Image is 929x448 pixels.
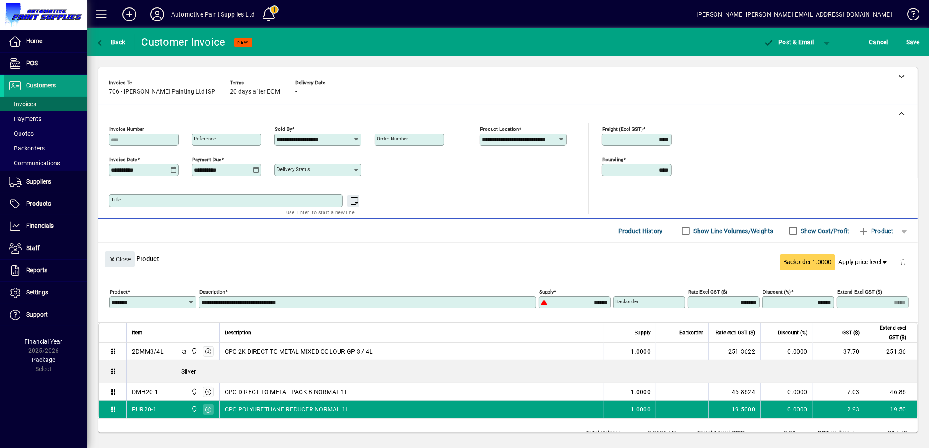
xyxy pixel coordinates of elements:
[763,289,791,295] mat-label: Discount (%)
[906,35,920,49] span: ave
[602,126,643,132] mat-label: Freight (excl GST)
[904,34,922,50] button: Save
[696,7,892,21] div: [PERSON_NAME] [PERSON_NAME][EMAIL_ADDRESS][DOMAIN_NAME]
[901,2,918,30] a: Knowledge Base
[26,289,48,296] span: Settings
[906,39,910,46] span: S
[9,130,34,137] span: Quotes
[9,145,45,152] span: Backorders
[26,244,40,251] span: Staff
[581,428,634,439] td: Total Volume
[4,156,87,171] a: Communications
[480,126,519,132] mat-label: Product location
[759,34,818,50] button: Post & Email
[4,282,87,304] a: Settings
[377,136,408,142] mat-label: Order number
[26,37,42,44] span: Home
[32,356,55,363] span: Package
[634,428,686,439] td: 0.0000 M³
[892,251,913,272] button: Delete
[813,428,865,439] td: GST exclusive
[618,224,663,238] span: Product History
[194,136,216,142] mat-label: Reference
[688,289,727,295] mat-label: Rate excl GST ($)
[189,405,199,414] span: Automotive Paint Supplies Ltd
[143,7,171,22] button: Profile
[4,260,87,281] a: Reports
[865,428,918,439] td: 317.72
[714,347,755,356] div: 251.3622
[842,328,860,338] span: GST ($)
[760,343,813,360] td: 0.0000
[94,34,128,50] button: Back
[858,224,894,238] span: Product
[9,115,41,122] span: Payments
[892,258,913,266] app-page-header-button: Delete
[127,360,917,383] div: Silver
[4,126,87,141] a: Quotes
[4,30,87,52] a: Home
[4,111,87,126] a: Payments
[778,328,807,338] span: Discount (%)
[865,343,917,360] td: 251.36
[602,157,623,163] mat-label: Rounding
[760,383,813,401] td: 0.0000
[4,304,87,326] a: Support
[714,388,755,396] div: 46.8624
[295,88,297,95] span: -
[780,254,835,270] button: Backorder 1.0000
[631,405,651,414] span: 1.0000
[26,311,48,318] span: Support
[225,388,348,396] span: CPC DIRECT TO METAL PACK B NORMAL 1L
[109,126,144,132] mat-label: Invoice number
[275,126,292,132] mat-label: Sold by
[679,328,703,338] span: Backorder
[693,428,754,439] td: Freight (excl GST)
[813,383,865,401] td: 7.03
[835,254,893,270] button: Apply price level
[110,289,128,295] mat-label: Product
[714,405,755,414] div: 19.5000
[615,223,666,239] button: Product History
[839,257,889,267] span: Apply price level
[9,160,60,167] span: Communications
[87,34,135,50] app-page-header-button: Back
[230,88,280,95] span: 20 days after EOM
[277,166,310,172] mat-label: Delivery status
[142,35,226,49] div: Customer Invoice
[26,82,56,89] span: Customers
[4,237,87,259] a: Staff
[132,405,157,414] div: PUR20-1
[225,347,373,356] span: CPC 2K DIRECT TO METAL MIXED COLOUR GP 3 / 4L
[837,289,882,295] mat-label: Extend excl GST ($)
[867,34,891,50] button: Cancel
[105,251,135,267] button: Close
[115,7,143,22] button: Add
[26,60,38,67] span: POS
[111,197,121,203] mat-label: Title
[25,338,63,345] span: Financial Year
[98,243,918,274] div: Product
[238,40,249,45] span: NEW
[26,178,51,185] span: Suppliers
[109,157,137,163] mat-label: Invoice date
[189,387,199,397] span: Automotive Paint Supplies Ltd
[635,328,651,338] span: Supply
[26,200,51,207] span: Products
[225,328,251,338] span: Description
[286,207,355,217] mat-hint: Use 'Enter' to start a new line
[865,401,917,418] td: 19.50
[4,97,87,111] a: Invoices
[171,7,255,21] div: Automotive Paint Supplies Ltd
[9,100,36,107] span: Invoices
[754,428,806,439] td: 0.00
[132,347,164,356] div: 2DMM3/4L
[716,328,755,338] span: Rate excl GST ($)
[631,388,651,396] span: 1.0000
[692,227,774,235] label: Show Line Volumes/Weights
[225,405,349,414] span: CPC POLYURETHANE REDUCER NORMAL 1L
[813,401,865,418] td: 2.93
[871,323,906,342] span: Extend excl GST ($)
[763,39,814,46] span: ost & Email
[132,328,142,338] span: Item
